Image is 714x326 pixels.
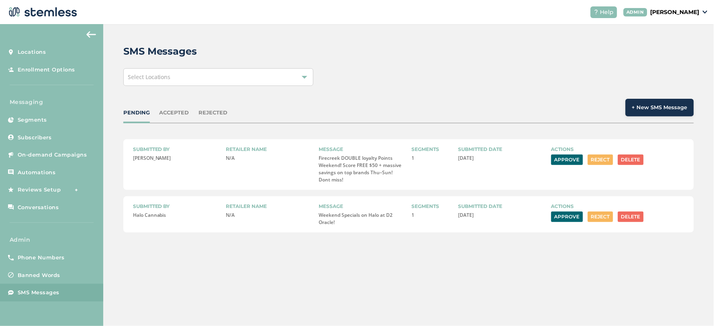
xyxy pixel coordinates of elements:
label: Submitted by [133,203,219,210]
p: N/A [226,155,312,162]
label: Submitted date [458,146,545,153]
label: Submitted date [458,203,545,210]
p: N/A [226,212,312,219]
p: [PERSON_NAME] [133,155,219,162]
button: Delete [618,155,644,165]
span: Banned Words [18,271,60,279]
label: Submitted by [133,146,219,153]
p: Halo Cannabis [133,212,219,219]
div: ADMIN [624,8,648,16]
img: icon-arrow-back-accent-c549486e.svg [86,31,96,38]
label: Message [319,146,405,153]
button: Delete [618,212,644,222]
iframe: Chat Widget [674,287,714,326]
label: Segments [412,146,452,153]
span: Segments [18,116,47,124]
label: Retailer name [226,146,312,153]
span: Subscribers [18,134,52,142]
p: [DATE] [458,212,545,219]
span: Select Locations [128,73,171,81]
span: Help [600,8,614,16]
span: Locations [18,48,46,56]
span: Enrollment Options [18,66,75,74]
h2: SMS Messages [123,44,197,59]
label: Actions [551,146,684,153]
p: 1 [412,212,452,219]
label: Message [319,203,405,210]
span: Phone Numbers [18,254,65,262]
p: [PERSON_NAME] [651,8,700,16]
div: ACCEPTED [160,109,189,117]
p: Firecreek DOUBLE loyalty Points Weekend! Score FREE $50 + massive savings on top brands Thu–Sun! ... [319,155,405,183]
label: Segments [412,203,452,210]
button: + New SMS Message [626,99,694,116]
span: Reviews Setup [18,186,61,194]
span: SMS Messages [18,289,59,297]
span: On-demand Campaigns [18,151,87,159]
img: glitter-stars-b7820f95.gif [67,182,83,198]
button: Reject [588,212,613,222]
p: [DATE] [458,155,545,162]
label: Actions [551,203,684,210]
span: + New SMS Message [632,104,687,112]
label: Retailer name [226,203,312,210]
p: 1 [412,155,452,162]
button: Reject [588,155,613,165]
span: Automations [18,169,56,177]
div: PENDING [123,109,150,117]
div: REJECTED [199,109,228,117]
span: Conversations [18,204,59,212]
img: icon-help-white-03924b79.svg [594,10,599,14]
img: icon_down-arrow-small-66adaf34.svg [703,10,708,14]
button: Approve [551,212,583,222]
button: Approve [551,155,583,165]
p: Weekend Specials on Halo at D2 Oracle! [319,212,405,226]
img: logo-dark-0685b13c.svg [6,4,77,20]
